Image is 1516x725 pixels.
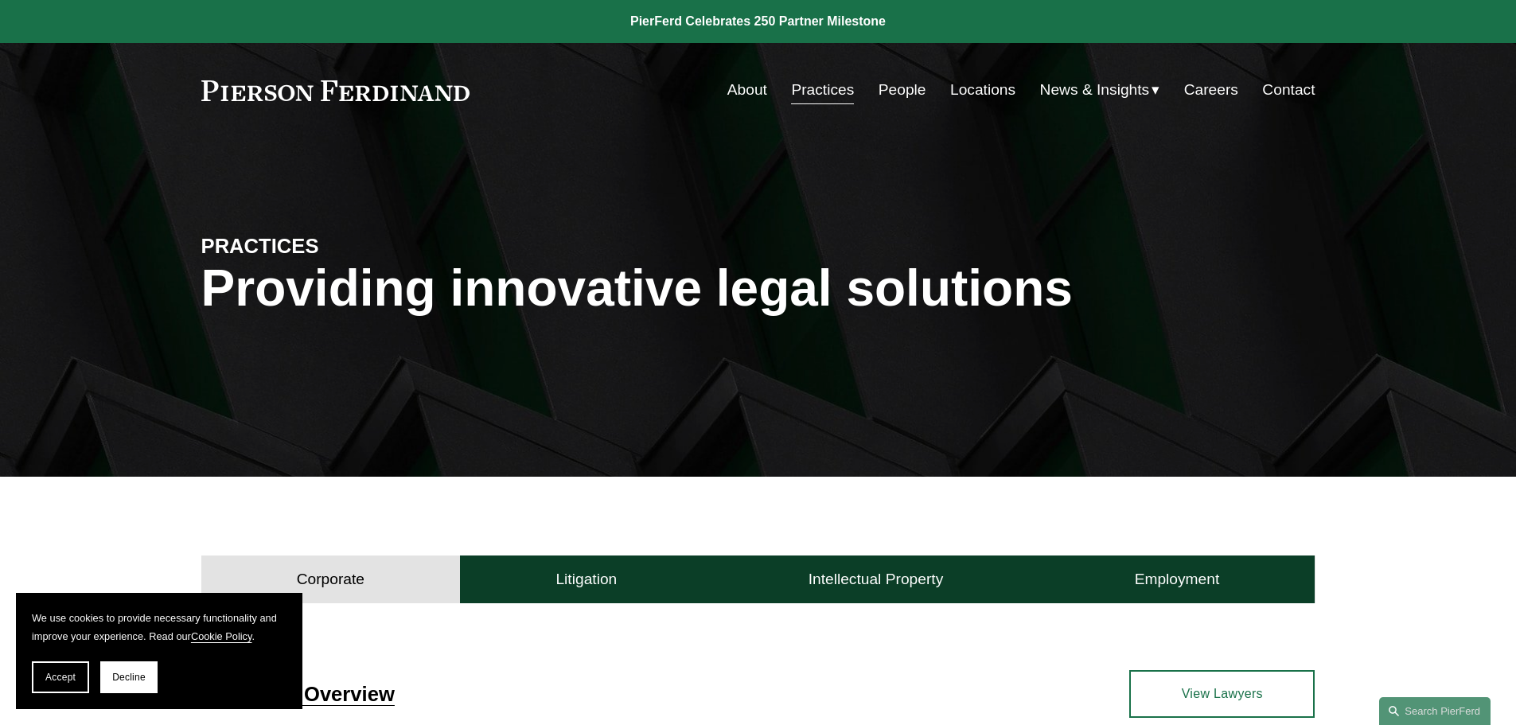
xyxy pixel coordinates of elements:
[100,661,158,693] button: Decline
[1129,670,1315,718] a: View Lawyers
[1379,697,1491,725] a: Search this site
[727,75,767,105] a: About
[32,661,89,693] button: Accept
[32,609,286,645] p: We use cookies to provide necessary functionality and improve your experience. Read our .
[879,75,926,105] a: People
[1184,75,1238,105] a: Careers
[45,672,76,683] span: Accept
[791,75,854,105] a: Practices
[950,75,1015,105] a: Locations
[297,570,364,589] h4: Corporate
[201,683,395,705] a: Corporate Overview
[555,570,617,589] h4: Litigation
[112,672,146,683] span: Decline
[1040,76,1150,104] span: News & Insights
[201,233,480,259] h4: PRACTICES
[1135,570,1220,589] h4: Employment
[16,593,302,709] section: Cookie banner
[191,630,252,642] a: Cookie Policy
[809,570,944,589] h4: Intellectual Property
[1262,75,1315,105] a: Contact
[1040,75,1160,105] a: folder dropdown
[201,259,1315,318] h1: Providing innovative legal solutions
